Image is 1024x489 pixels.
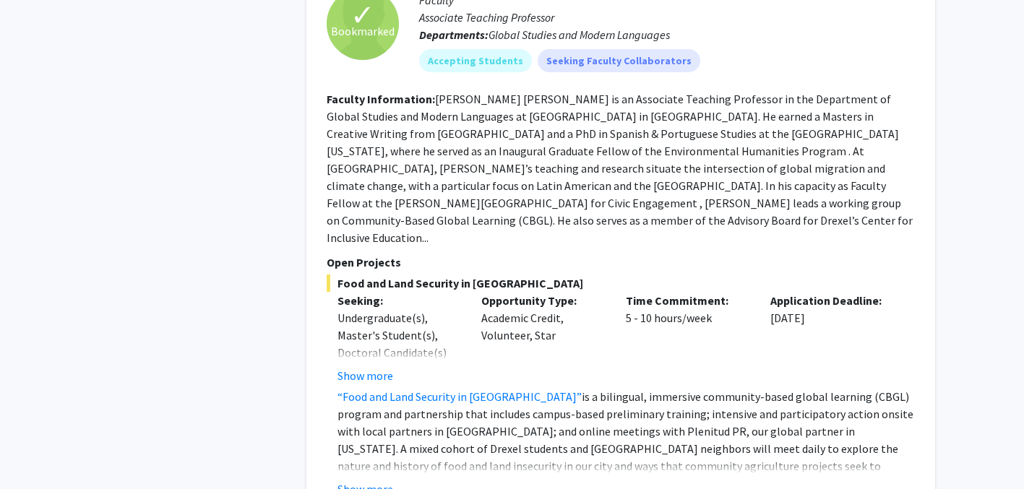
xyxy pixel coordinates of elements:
div: Undergraduate(s), Master's Student(s), Doctoral Candidate(s) (PhD, MD, DMD, PharmD, etc.) [337,309,460,396]
button: Show more [337,367,393,384]
p: Application Deadline: [770,292,893,309]
div: Academic Credit, Volunteer, Star [470,292,615,384]
div: 5 - 10 hours/week [615,292,760,384]
span: Global Studies and Modern Languages [489,27,670,42]
p: Time Commitment: [626,292,749,309]
span: Bookmarked [331,22,395,40]
iframe: Chat [11,424,61,478]
p: Open Projects [327,254,915,271]
b: Faculty Information: [327,92,435,106]
mat-chip: Seeking Faculty Collaborators [538,49,700,72]
p: Seeking: [337,292,460,309]
mat-chip: Accepting Students [419,49,532,72]
div: [DATE] [760,292,904,384]
span: Food and Land Security in [GEOGRAPHIC_DATA] [327,274,915,292]
p: Associate Teaching Professor [419,9,915,26]
fg-read-more: [PERSON_NAME] [PERSON_NAME] is an Associate Teaching Professor in the Department of Global Studie... [327,92,913,245]
p: Opportunity Type: [481,292,604,309]
span: ✓ [350,8,375,22]
b: Departments: [419,27,489,42]
a: “Food and Land Security in [GEOGRAPHIC_DATA]” [337,389,582,404]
